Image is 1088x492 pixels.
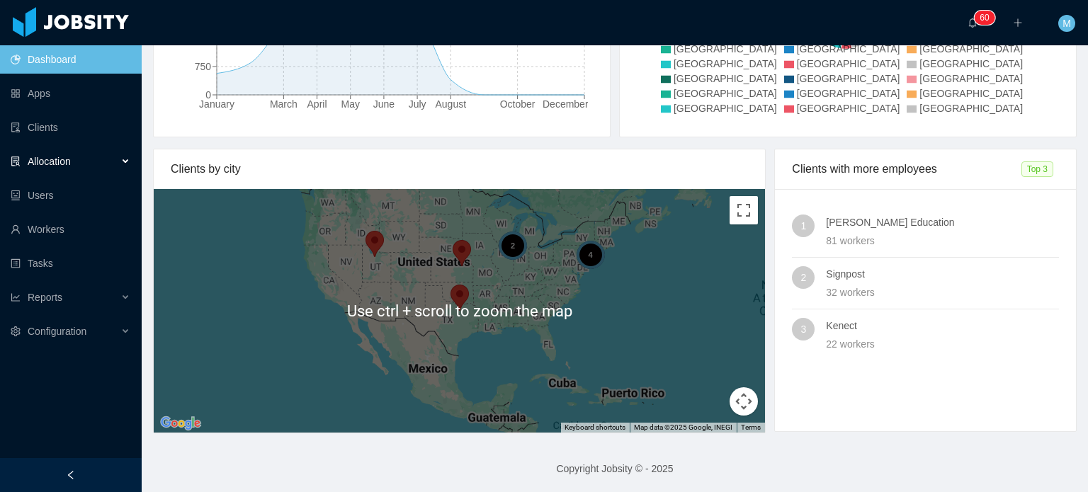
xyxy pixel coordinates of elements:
[674,43,777,55] span: [GEOGRAPHIC_DATA]
[797,103,900,114] span: [GEOGRAPHIC_DATA]
[919,103,1023,114] span: [GEOGRAPHIC_DATA]
[800,214,806,237] span: 1
[826,318,1059,333] h4: Kenect
[797,43,900,55] span: [GEOGRAPHIC_DATA]
[543,98,589,110] tspan: December
[270,98,297,110] tspan: March
[826,266,1059,282] h4: Signpost
[826,233,1059,248] div: 81 workers
[341,98,360,110] tspan: May
[28,326,86,337] span: Configuration
[980,11,985,25] p: 6
[797,88,900,99] span: [GEOGRAPHIC_DATA]
[919,43,1023,55] span: [GEOGRAPHIC_DATA]
[435,98,466,110] tspan: August
[11,249,130,278] a: icon: profileTasks
[307,98,327,110] tspan: April
[741,423,761,431] a: Terms
[674,88,777,99] span: [GEOGRAPHIC_DATA]
[826,336,1059,352] div: 22 workers
[11,326,21,336] i: icon: setting
[974,11,994,25] sup: 60
[409,98,426,110] tspan: July
[674,103,777,114] span: [GEOGRAPHIC_DATA]
[11,215,130,244] a: icon: userWorkers
[792,149,1021,189] div: Clients with more employees
[11,292,21,302] i: icon: line-chart
[674,73,777,84] span: [GEOGRAPHIC_DATA]
[968,18,977,28] i: icon: bell
[171,149,748,189] div: Clients by city
[205,89,211,101] tspan: 0
[373,98,395,110] tspan: June
[1062,15,1071,32] span: M
[797,73,900,84] span: [GEOGRAPHIC_DATA]
[985,11,990,25] p: 0
[826,214,1059,230] h4: [PERSON_NAME] Education
[157,414,204,433] img: Google
[730,387,758,416] button: Map camera controls
[1013,18,1023,28] i: icon: plus
[11,156,21,166] i: icon: solution
[11,45,130,74] a: icon: pie-chartDashboard
[11,113,130,142] a: icon: auditClients
[800,318,806,341] span: 3
[500,98,535,110] tspan: October
[28,156,71,167] span: Allocation
[634,423,732,431] span: Map data ©2025 Google, INEGI
[576,241,604,269] div: 4
[826,285,1059,300] div: 32 workers
[1021,161,1053,177] span: Top 3
[11,79,130,108] a: icon: appstoreApps
[919,58,1023,69] span: [GEOGRAPHIC_DATA]
[919,73,1023,84] span: [GEOGRAPHIC_DATA]
[565,423,625,433] button: Keyboard shortcuts
[11,181,130,210] a: icon: robotUsers
[28,292,62,303] span: Reports
[195,61,212,72] tspan: 750
[674,58,777,69] span: [GEOGRAPHIC_DATA]
[157,414,204,433] a: Open this area in Google Maps (opens a new window)
[919,88,1023,99] span: [GEOGRAPHIC_DATA]
[199,98,234,110] tspan: January
[499,231,527,260] div: 2
[730,196,758,224] button: Toggle fullscreen view
[800,266,806,289] span: 2
[797,58,900,69] span: [GEOGRAPHIC_DATA]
